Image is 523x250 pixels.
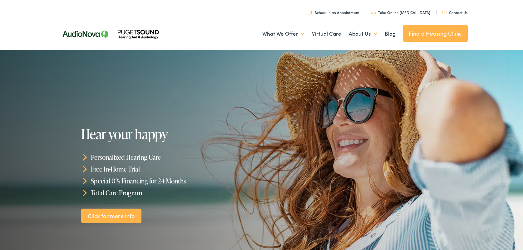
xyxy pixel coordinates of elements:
[308,10,312,14] img: utility icon
[308,10,359,15] a: Schedule an Appointment
[81,175,264,187] li: Special 0% Financing for 24 Months
[81,127,264,141] h1: Hear your happy
[371,11,376,14] img: utility icon
[81,151,264,163] li: Personalized Hearing Care
[403,25,468,42] a: Find a Hearing Clinic
[262,22,304,45] a: What We Offer
[442,11,447,14] img: utility icon
[81,163,264,175] li: Free In-Home Trial
[442,10,467,15] a: Contact Us
[371,10,430,15] a: Take Online [MEDICAL_DATA]
[81,187,264,198] li: Total Care Program
[349,22,377,45] a: About Us
[312,22,341,45] a: Virtual Care
[385,22,396,45] a: Blog
[81,208,142,223] a: Click for more Info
